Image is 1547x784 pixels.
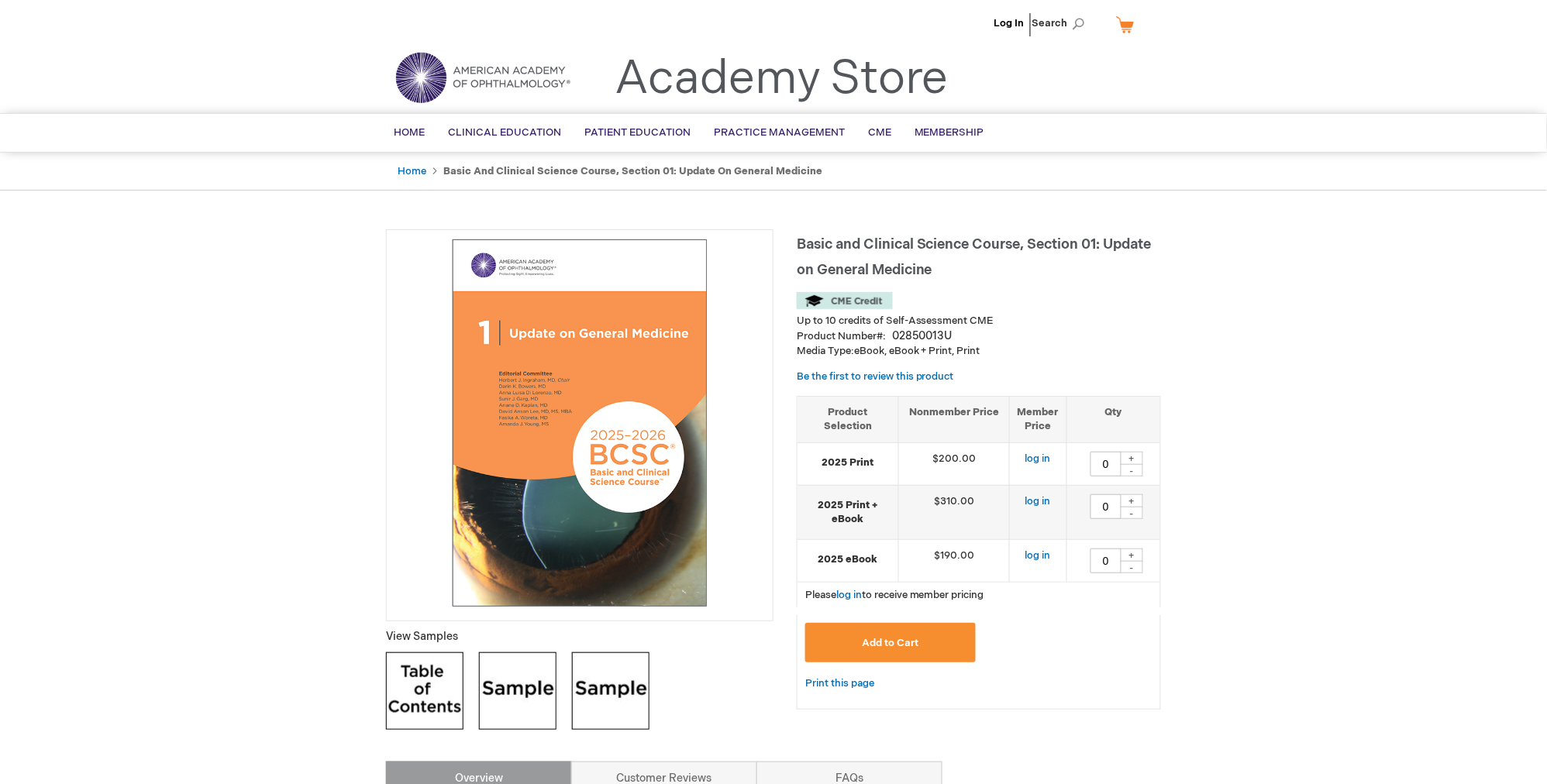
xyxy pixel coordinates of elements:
[448,126,561,139] span: Clinical Education
[1032,8,1091,39] span: Search
[797,370,954,383] a: Be the first to review this product
[994,17,1025,29] a: Log In
[899,485,1010,539] td: $310.00
[797,330,886,342] strong: Product Number
[1025,452,1051,465] a: log in
[797,236,1152,278] span: Basic and Clinical Science Course, Section 01: Update on General Medicine
[386,629,773,645] p: View Samples
[584,126,691,139] span: Patient Education
[797,292,893,309] img: CME Credit
[572,652,649,730] img: Click to view
[798,396,899,442] th: Product Selection
[443,165,822,177] strong: Basic and Clinical Science Course, Section 01: Update on General Medicine
[1090,494,1121,519] input: Qty
[714,126,845,139] span: Practice Management
[1120,561,1143,573] div: -
[1120,452,1143,465] div: +
[398,165,426,177] a: Home
[1120,464,1143,476] div: -
[899,442,1010,485] td: $200.00
[892,328,953,344] div: 02850013U
[1025,495,1051,507] a: log in
[805,674,874,693] a: Print this page
[394,126,425,139] span: Home
[899,396,1010,442] th: Nonmember Price
[899,539,1010,582] td: $190.00
[615,51,949,107] a: Academy Store
[1090,452,1121,476] input: Qty
[836,589,862,601] a: log in
[797,345,854,357] strong: Media Type:
[1090,548,1121,573] input: Qty
[805,456,891,470] strong: 2025 Print
[479,652,556,730] img: Click to view
[1120,548,1143,562] div: +
[1025,549,1051,562] a: log in
[797,344,1161,359] p: eBook, eBook + Print, Print
[386,652,463,730] img: Click to view
[1066,396,1160,442] th: Qty
[868,126,891,139] span: CME
[1009,396,1066,442] th: Member Price
[797,314,1161,328] li: Up to 10 credits of Self-Assessment CME
[805,623,976,662] button: Add to Cart
[915,126,984,139] span: Membership
[805,552,891,567] strong: 2025 eBook
[1120,507,1143,519] div: -
[805,498,891,527] strong: 2025 Print + eBook
[862,637,918,649] span: Add to Cart
[1120,494,1143,507] div: +
[395,238,765,608] img: Basic and Clinical Science Course, Section 01: Update on General Medicine
[805,589,984,601] span: Please to receive member pricing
